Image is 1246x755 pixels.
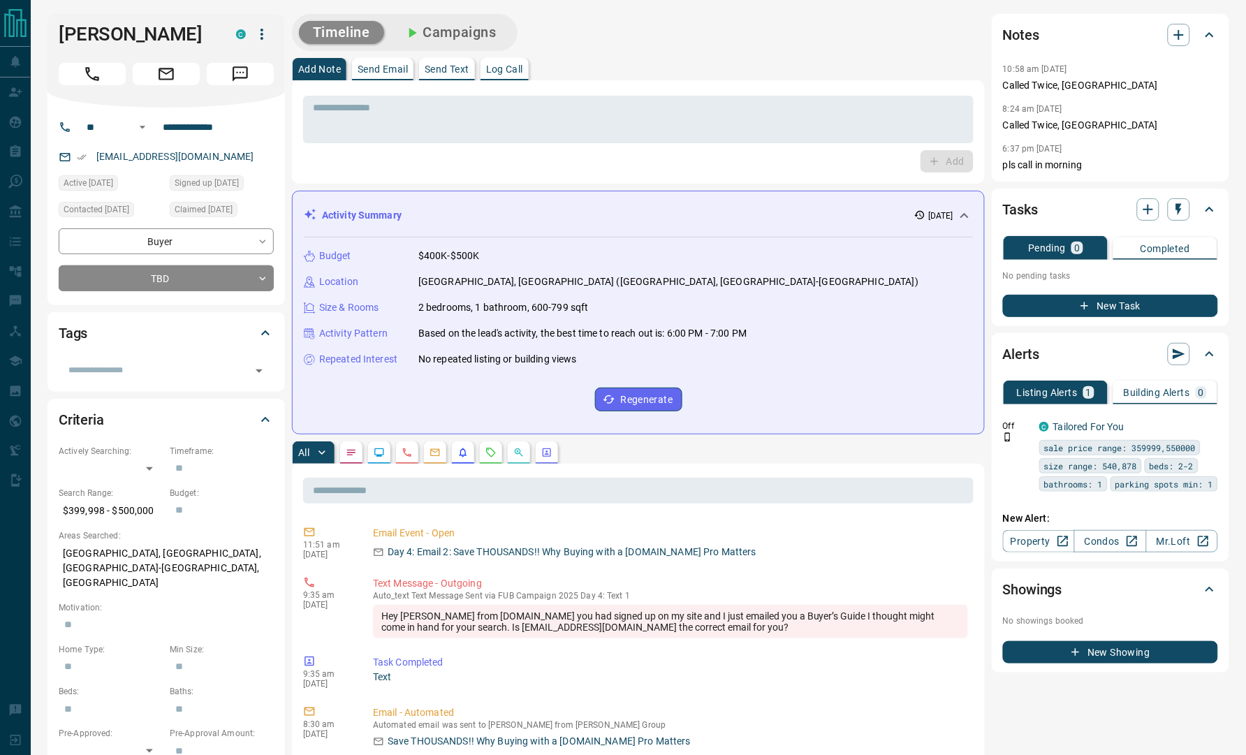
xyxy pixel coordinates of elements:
[418,352,577,367] p: No repeated listing or building views
[390,21,511,44] button: Campaigns
[373,591,409,601] span: auto_text
[425,64,469,74] p: Send Text
[373,591,968,601] p: Text Message Sent via FUB Campaign 2025 Day 4: Text 1
[59,409,104,431] h2: Criteria
[418,300,589,315] p: 2 bedrooms, 1 bathroom, 600-799 sqft
[1003,198,1038,221] h2: Tasks
[373,705,968,720] p: Email - Automated
[303,679,352,689] p: [DATE]
[59,542,274,594] p: [GEOGRAPHIC_DATA], [GEOGRAPHIC_DATA], [GEOGRAPHIC_DATA]-[GEOGRAPHIC_DATA], [GEOGRAPHIC_DATA]
[1044,441,1196,455] span: sale price range: 359999,550000
[1003,18,1218,52] div: Notes
[319,249,351,263] p: Budget
[59,601,274,614] p: Motivation:
[457,447,469,458] svg: Listing Alerts
[59,403,274,437] div: Criteria
[170,643,274,656] p: Min Size:
[373,605,968,638] div: Hey [PERSON_NAME] from [DOMAIN_NAME] you had signed up on my site and I just emailed you a Buyer’...
[1003,343,1039,365] h2: Alerts
[170,175,274,195] div: Wed Oct 08 2025
[319,274,358,289] p: Location
[303,540,352,550] p: 11:51 am
[373,576,968,591] p: Text Message - Outgoing
[1003,64,1067,74] p: 10:58 am [DATE]
[1028,243,1066,253] p: Pending
[1003,641,1218,664] button: New Showing
[1003,78,1218,93] p: Called Twice, [GEOGRAPHIC_DATA]
[134,119,151,135] button: Open
[388,545,756,559] p: Day 4: Email 2: Save THOUSANDS!! Why Buying with a [DOMAIN_NAME] Pro Matters
[322,208,402,223] p: Activity Summary
[1074,530,1146,552] a: Condos
[1003,158,1218,173] p: pls call in morning
[358,64,408,74] p: Send Email
[303,729,352,739] p: [DATE]
[59,445,163,457] p: Actively Searching:
[1003,615,1218,627] p: No showings booked
[1044,477,1103,491] span: bathrooms: 1
[1146,530,1218,552] a: Mr.Loft
[1003,578,1062,601] h2: Showings
[299,21,384,44] button: Timeline
[170,727,274,740] p: Pre-Approval Amount:
[1003,265,1218,286] p: No pending tasks
[388,734,691,749] p: Save THOUSANDS!! Why Buying with a [DOMAIN_NAME] Pro Matters
[59,643,163,656] p: Home Type:
[59,228,274,254] div: Buyer
[59,487,163,499] p: Search Range:
[175,203,233,217] span: Claimed [DATE]
[1003,511,1218,526] p: New Alert:
[319,352,397,367] p: Repeated Interest
[59,63,126,85] span: Call
[319,300,379,315] p: Size & Rooms
[485,447,497,458] svg: Requests
[303,550,352,559] p: [DATE]
[59,202,163,221] div: Wed Oct 08 2025
[59,175,163,195] div: Wed Oct 08 2025
[1003,118,1218,133] p: Called Twice, [GEOGRAPHIC_DATA]
[298,448,309,457] p: All
[1053,421,1124,432] a: Tailored For You
[170,202,274,221] div: Wed Oct 08 2025
[59,529,274,542] p: Areas Searched:
[303,600,352,610] p: [DATE]
[1003,530,1075,552] a: Property
[59,23,215,45] h1: [PERSON_NAME]
[1003,295,1218,317] button: New Task
[236,29,246,39] div: condos.ca
[77,152,87,162] svg: Email Verified
[303,719,352,729] p: 8:30 am
[346,447,357,458] svg: Notes
[1003,337,1218,371] div: Alerts
[430,447,441,458] svg: Emails
[1017,388,1078,397] p: Listing Alerts
[1115,477,1213,491] span: parking spots min: 1
[1003,193,1218,226] div: Tasks
[1141,244,1190,254] p: Completed
[303,590,352,600] p: 9:35 am
[928,210,953,222] p: [DATE]
[1003,24,1039,46] h2: Notes
[249,361,269,381] button: Open
[541,447,552,458] svg: Agent Actions
[402,447,413,458] svg: Calls
[170,487,274,499] p: Budget:
[1003,144,1062,154] p: 6:37 pm [DATE]
[373,670,968,684] p: Text
[59,316,274,350] div: Tags
[1003,420,1031,432] p: Off
[595,388,682,411] button: Regenerate
[418,326,747,341] p: Based on the lead's activity, the best time to reach out is: 6:00 PM - 7:00 PM
[1003,104,1062,114] p: 8:24 am [DATE]
[304,203,973,228] div: Activity Summary[DATE]
[59,685,163,698] p: Beds:
[319,326,388,341] p: Activity Pattern
[1086,388,1092,397] p: 1
[373,526,968,541] p: Email Event - Open
[59,727,163,740] p: Pre-Approved:
[486,64,523,74] p: Log Call
[175,176,239,190] span: Signed up [DATE]
[1199,388,1204,397] p: 0
[59,499,163,522] p: $399,998 - $500,000
[133,63,200,85] span: Email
